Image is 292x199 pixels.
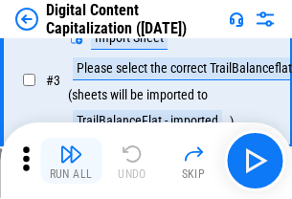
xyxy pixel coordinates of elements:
button: Skip [163,138,224,184]
img: Main button [239,145,270,176]
div: Import Sheet [91,27,168,50]
div: Digital Content Capitalization ([DATE]) [46,1,221,37]
div: TrailBalanceFlat - imported [73,110,222,133]
img: Support [229,11,244,27]
div: Skip [182,168,206,180]
img: Settings menu [254,8,277,31]
button: Run All [40,138,101,184]
img: Back [15,8,38,31]
img: Skip [182,143,205,166]
img: Run All [59,143,82,166]
div: Run All [50,168,93,180]
span: # 3 [46,73,60,88]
